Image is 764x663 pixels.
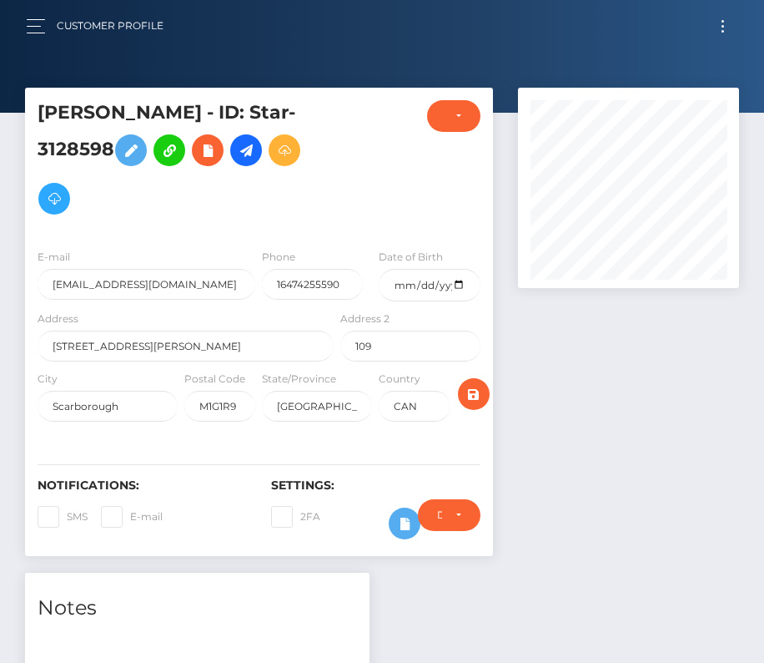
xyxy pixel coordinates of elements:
[184,372,245,387] label: Postal Code
[38,311,78,326] label: Address
[379,250,443,265] label: Date of Birth
[418,499,480,531] button: Do not require
[437,509,442,522] div: Do not require
[38,250,70,265] label: E-mail
[271,478,480,493] h6: Settings:
[57,8,163,43] a: Customer Profile
[707,15,738,38] button: Toggle navigation
[379,372,420,387] label: Country
[271,506,320,528] label: 2FA
[340,311,390,326] label: Address 2
[262,372,336,387] label: State/Province
[230,134,262,166] a: Initiate Payout
[38,594,357,623] h4: Notes
[38,506,88,528] label: SMS
[38,372,58,387] label: City
[101,506,163,528] label: E-mail
[38,100,324,223] h5: [PERSON_NAME] - ID: Star-3128598
[427,100,480,132] button: ACTIVE
[262,250,295,265] label: Phone
[38,478,246,493] h6: Notifications:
